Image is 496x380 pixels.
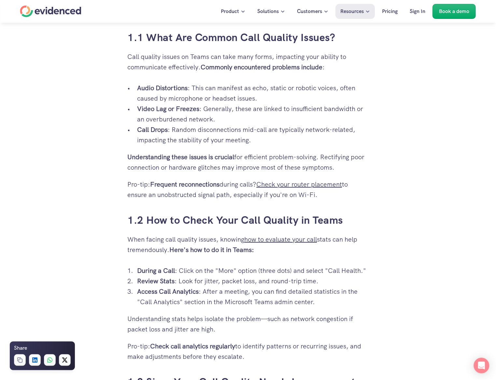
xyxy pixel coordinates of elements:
[137,287,199,296] strong: Access Call Analytics
[128,213,343,227] a: 1.2 How to Check Your Call Quality in Teams
[137,277,175,285] strong: Review Stats
[128,152,369,173] p: for efficient problem-solving. Rectifying poor connection or hardware glitches may improve most o...
[341,7,364,16] p: Resources
[20,6,81,17] a: Home
[410,7,426,16] p: Sign In
[170,246,254,254] strong: Here's how to do it in Teams:
[137,125,168,134] strong: Call Drops
[257,180,342,189] a: Check your router placement
[137,104,369,124] p: : Generally, these are linked to insufficient bandwidth or an overburdened network.
[128,153,234,161] strong: Understanding these issues is crucial
[221,7,239,16] p: Product
[297,7,322,16] p: Customers
[433,4,476,19] a: Book a demo
[474,358,489,373] div: Open Intercom Messenger
[137,265,369,276] p: : Click on the "More" option (three dots) and select "Call Health."
[137,105,200,113] strong: Video Lag or Freezes
[137,84,188,92] strong: Audio Distortions
[128,341,369,362] p: Pro-tip: to identify patterns or recurring issues, and make adjustments before they escalate.
[258,7,279,16] p: Solutions
[128,314,369,334] p: Understanding stats helps isolate the problem—such as network congestion if packet loss and jitte...
[137,286,369,307] p: : After a meeting, you can find detailed statistics in the "Call Analytics" section in the Micros...
[128,51,369,72] p: Call quality issues on Teams can take many forms, impacting your ability to communicate effective...
[150,180,220,189] strong: Frequent reconnections
[405,4,431,19] a: Sign In
[14,344,27,353] h6: Share
[137,276,369,286] p: : Look for jitter, packet loss, and round-trip time.
[150,342,235,350] strong: Check call analytics regularly
[201,63,323,71] strong: Commonly encountered problems include
[128,234,369,255] p: When facing call quality issues, knowing stats can help tremendously.
[245,235,317,244] a: how to evaluate your call
[137,83,369,104] p: : This can manifest as echo, static or robotic voices, often caused by microphone or headset issues.
[377,4,403,19] a: Pricing
[382,7,398,16] p: Pricing
[137,124,369,145] p: : Random disconnections mid-call are typically network-related, impacting the stability of your m...
[137,266,175,275] strong: During a Call
[128,179,369,200] p: Pro-tip: during calls? to ensure an unobstructed signal path, especially if you're on Wi-Fi.
[439,7,470,16] p: Book a demo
